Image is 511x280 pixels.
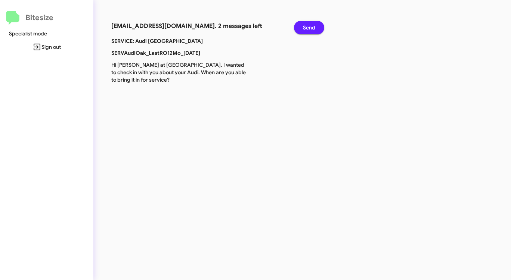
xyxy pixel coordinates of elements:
h3: [EMAIL_ADDRESS][DOMAIN_NAME]. 2 messages left [111,21,283,31]
b: SERVAudiOak_LastRO12Mo_[DATE] [111,50,200,56]
a: Bitesize [6,11,53,25]
button: Send [294,21,324,34]
span: Sign out [6,40,87,54]
b: SERVICE: Audi [GEOGRAPHIC_DATA] [111,38,203,44]
span: Send [303,21,315,34]
p: Hi [PERSON_NAME] at [GEOGRAPHIC_DATA]. I wanted to check in with you about your Audi. When are yo... [106,61,252,84]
